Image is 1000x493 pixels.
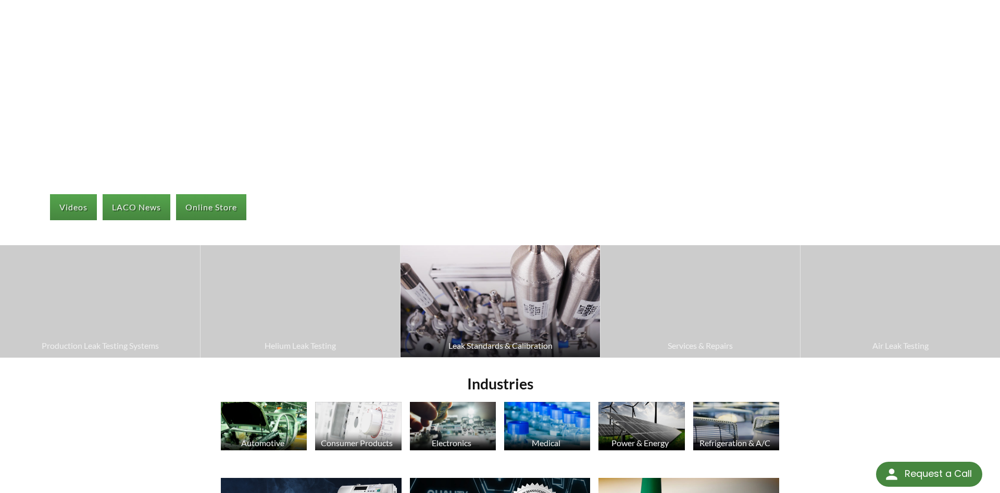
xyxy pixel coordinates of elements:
div: Request a Call [905,462,972,486]
a: Electronics Electronics image [410,402,496,453]
a: Power & Energy Solar Panels image [598,402,684,453]
a: LACO News [103,194,170,220]
a: Automotive Automotive Industry image [221,402,307,453]
a: Services & Repairs [601,245,800,357]
div: Medical [503,438,589,448]
a: Helium Leak Testing [201,245,400,357]
span: Leak Standards & Calibration [406,339,595,352]
span: Services & Repairs [606,339,795,352]
div: Refrigeration & A/C [692,438,778,448]
a: Air Leak Testing [801,245,1000,357]
div: Consumer Products [314,438,400,448]
img: Calibrated Leak Standards image [401,245,600,357]
a: Videos [50,194,97,220]
span: Production Leak Testing Systems [5,339,195,352]
h2: Industries [217,374,783,394]
a: Medical Medicine Bottle image [504,402,590,453]
span: Air Leak Testing [806,339,995,352]
div: Request a Call [876,462,982,487]
div: Electronics [408,438,495,448]
a: Online Store [176,194,246,220]
img: Medicine Bottle image [504,402,590,450]
span: Helium Leak Testing [206,339,395,352]
img: Electronics image [410,402,496,450]
img: Consumer Products image [315,402,401,450]
img: Automotive Industry image [221,402,307,450]
div: Automotive [219,438,306,448]
a: Leak Standards & Calibration [401,245,600,357]
a: Refrigeration & A/C HVAC Products image [693,402,779,453]
img: round button [883,466,900,483]
img: Solar Panels image [598,402,684,450]
a: Consumer Products Consumer Products image [315,402,401,453]
img: HVAC Products image [693,402,779,450]
div: Power & Energy [597,438,683,448]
